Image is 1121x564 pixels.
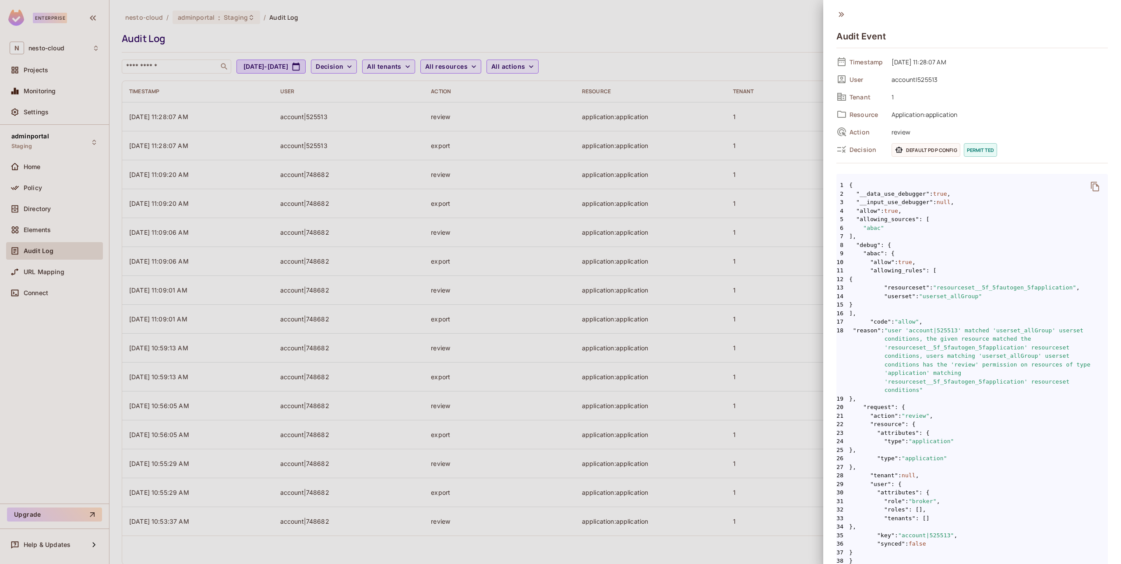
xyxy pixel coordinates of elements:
span: "key" [877,531,895,540]
span: "application" [909,437,954,446]
span: "userset_allGroup" [919,292,982,301]
span: 23 [836,429,849,437]
span: Tenant [850,93,885,101]
span: "review" [902,412,930,420]
span: : { [905,420,916,429]
span: Resource [850,110,885,119]
span: Decision [850,145,885,154]
span: { [836,275,1108,284]
span: null [902,471,916,480]
span: 37 [836,548,849,557]
span: "allowing_rules" [870,266,926,275]
span: "resourceset__5f_5fautogen_5fapplication" [933,283,1076,292]
span: 12 [836,275,849,284]
span: : [881,207,884,215]
span: "allow" [895,317,919,326]
span: null [937,198,951,207]
span: "roles" [884,505,909,514]
span: 36 [836,539,849,548]
span: 20 [836,403,849,412]
span: Default PDP config [892,143,960,157]
span: Action [850,128,885,136]
span: : [930,190,933,198]
span: : [881,326,885,395]
span: User [850,75,885,84]
span: : { [919,488,930,497]
span: 26 [836,454,849,463]
span: true [933,190,947,198]
span: "tenant" [870,471,898,480]
span: : [933,198,937,207]
span: , [919,317,923,326]
span: ], [836,309,1108,318]
span: "__input_use_debugger" [856,198,933,207]
span: "user" [870,480,891,489]
span: }, [836,395,1108,403]
span: 28 [836,471,849,480]
span: "resource" [870,420,905,429]
span: "debug" [856,241,881,250]
span: : [916,292,919,301]
span: }, [836,522,1108,531]
span: "allowing_sources" [856,215,919,224]
span: : [895,258,898,267]
span: "allow" [870,258,895,267]
span: : { [895,403,905,412]
span: 31 [836,497,849,506]
span: : [891,317,895,326]
span: false [909,539,926,548]
span: , [1076,283,1080,292]
span: 16 [836,309,849,318]
span: , [937,497,940,506]
span: 29 [836,480,849,489]
span: "__data_use_debugger" [856,190,930,198]
span: 13 [836,283,849,292]
span: true [898,258,912,267]
span: : { [881,241,891,250]
span: true [884,207,898,215]
span: : [898,471,902,480]
span: "role" [884,497,905,506]
span: review [887,127,1108,137]
span: : { [919,429,930,437]
span: "allow" [856,207,881,215]
span: : [ [919,215,930,224]
button: delete [1085,176,1106,197]
span: 15 [836,300,849,309]
span: Timestamp [850,58,885,66]
span: "abac" [863,224,884,233]
span: 21 [836,412,849,420]
span: 17 [836,317,849,326]
span: 25 [836,446,849,455]
span: : [] [916,514,930,523]
span: 14 [836,292,849,301]
span: } [836,548,1108,557]
span: 11 [836,266,849,275]
span: "type" [884,437,905,446]
span: 4 [836,207,849,215]
span: 35 [836,531,849,540]
span: "tenants" [884,514,916,523]
span: 24 [836,437,849,446]
span: 30 [836,488,849,497]
span: : [ [926,266,937,275]
span: : [898,454,902,463]
span: 5 [836,215,849,224]
span: [DATE] 11:28:07 AM [887,56,1108,67]
span: "broker" [909,497,937,506]
span: : { [884,249,895,258]
span: "resourceset" [884,283,930,292]
span: 1 [836,181,849,190]
h4: Audit Event [836,31,886,42]
span: 22 [836,420,849,429]
span: , [912,258,916,267]
span: "code" [870,317,891,326]
span: }, [836,446,1108,455]
span: 6 [836,224,849,233]
span: , [916,471,919,480]
span: 9 [836,249,849,258]
span: "abac" [863,249,884,258]
span: "user 'account|525513' matched 'userset_allGroup' userset conditions, the given resource matched ... [885,326,1108,395]
span: "reason" [853,326,881,395]
span: "attributes" [877,488,919,497]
